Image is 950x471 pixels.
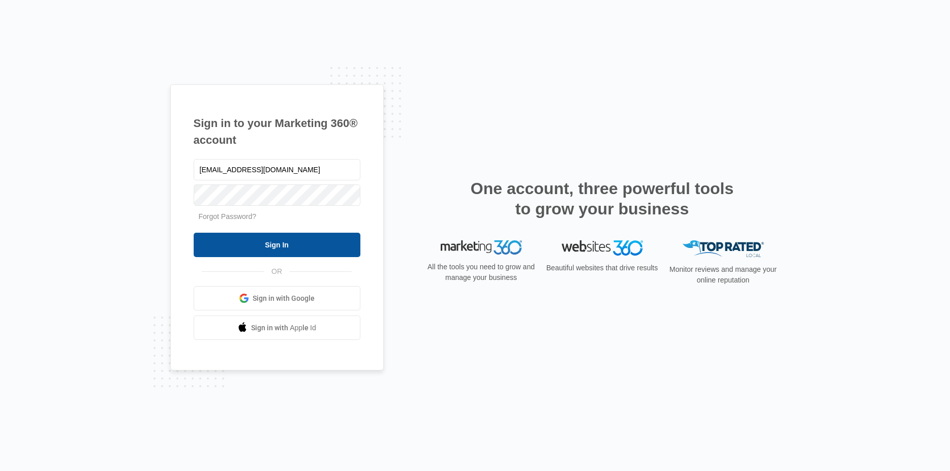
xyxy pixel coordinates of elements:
p: Beautiful websites that drive results [545,263,659,273]
span: Sign in with Apple Id [251,323,316,333]
a: Sign in with Google [194,286,360,310]
h1: Sign in to your Marketing 360® account [194,115,360,148]
h2: One account, three powerful tools to grow your business [468,178,737,219]
p: Monitor reviews and manage your online reputation [666,264,780,286]
span: Sign in with Google [253,293,315,304]
input: Email [194,159,360,180]
input: Sign In [194,233,360,257]
a: Sign in with Apple Id [194,316,360,340]
img: Websites 360 [562,240,643,255]
img: Marketing 360 [441,240,522,255]
a: Forgot Password? [199,212,257,221]
p: All the tools you need to grow and manage your business [424,262,538,283]
img: Top Rated Local [683,240,764,257]
span: OR [264,266,289,277]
